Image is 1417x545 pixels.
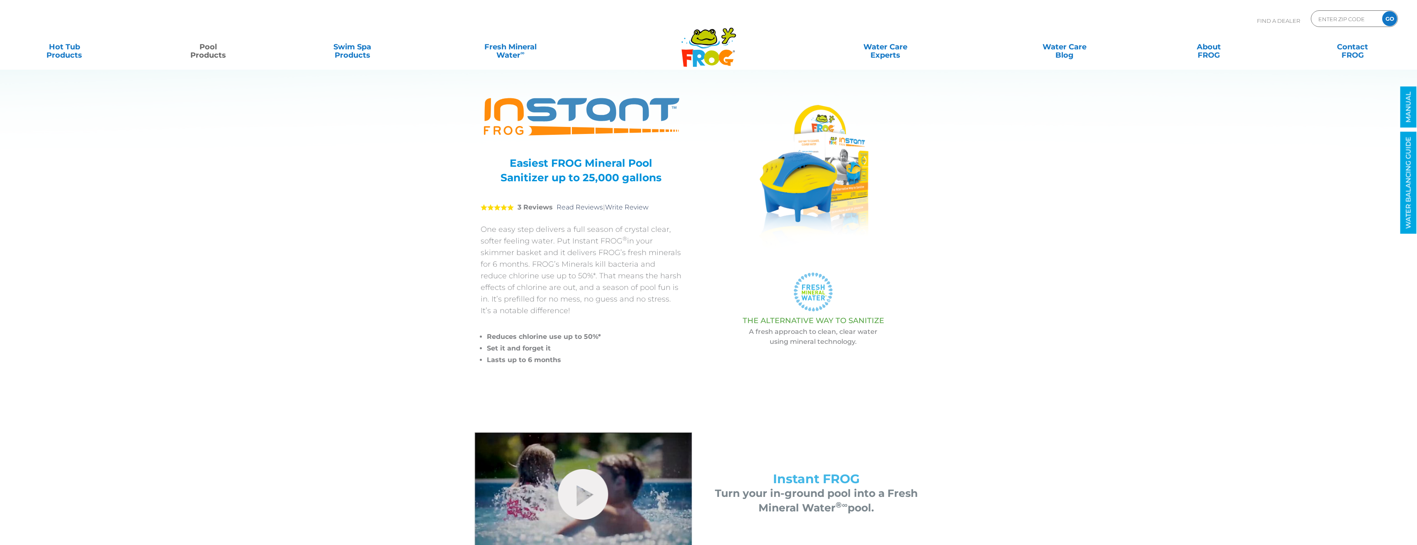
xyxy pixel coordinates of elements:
[1152,39,1264,55] a: AboutFROG
[152,39,264,55] a: PoolProducts
[773,471,860,487] span: Instant FROG
[1400,132,1417,234] a: WATER BALANCING GUIDE
[487,343,682,354] li: Set it and forget it
[622,235,627,242] sup: ®
[557,203,603,211] a: Read Reviews
[481,93,682,141] img: Product Logo
[1257,10,1300,31] p: Find A Dealer
[520,49,525,56] sup: ∞
[735,93,891,259] img: A product photo of the "FROG INSTANT" pool sanitizer with its packaging. The blue and yellow devi...
[481,191,682,224] div: |
[702,327,924,347] p: A fresh approach to clean, clear water using mineral technology.
[481,204,514,211] span: 5
[518,203,553,211] strong: 3 Reviews
[487,354,682,366] li: Lasts up to 6 months
[1400,87,1417,128] a: MANUAL
[836,500,847,510] sup: ®∞
[795,39,977,55] a: Water CareExperts
[1297,39,1409,55] a: ContactFROG
[487,331,682,343] li: Reduces chlorine use up to 50%*
[440,39,581,55] a: Fresh MineralWater∞
[491,156,671,185] h3: Easiest FROG Mineral Pool Sanitizer up to 25,000 gallons
[605,203,649,211] a: Write Review
[715,487,918,514] span: Turn your in-ground pool into a Fresh Mineral Water pool.
[481,224,682,316] p: One easy step delivers a full season of crystal clear, softer feeling water. Put Instant FROG in ...
[702,316,924,325] h3: THE ALTERNATIVE WAY TO SANITIZE
[297,39,408,55] a: Swim SpaProducts
[677,17,741,67] img: Frog Products Logo
[8,39,120,55] a: Hot TubProducts
[1382,11,1397,26] input: GO
[1009,39,1120,55] a: Water CareBlog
